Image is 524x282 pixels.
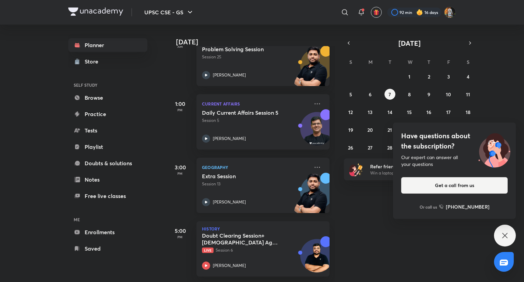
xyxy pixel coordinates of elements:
abbr: October 28, 2025 [387,144,392,151]
button: October 26, 2025 [345,142,356,153]
abbr: October 1, 2025 [408,73,410,80]
button: October 6, 2025 [365,89,376,100]
abbr: October 10, 2025 [446,91,451,98]
button: October 5, 2025 [345,89,356,100]
button: October 7, 2025 [384,89,395,100]
p: Current Affairs [202,100,309,108]
h5: 1:00 [166,100,194,108]
p: PM [166,108,194,112]
img: Avatar [301,243,333,276]
img: referral [349,163,363,176]
h4: Have questions about the subscription? [401,131,508,151]
p: History [202,227,324,231]
a: Doubts & solutions [68,156,147,170]
h6: ME [68,214,147,225]
span: [DATE] [398,39,421,48]
h6: Refer friends [370,163,454,170]
button: October 28, 2025 [384,142,395,153]
abbr: October 9, 2025 [427,91,430,98]
abbr: October 15, 2025 [407,109,412,115]
button: October 17, 2025 [443,107,454,117]
h5: 5:00 [166,227,194,235]
button: October 16, 2025 [423,107,434,117]
p: Win a laptop, vouchers & more [370,170,454,176]
button: October 12, 2025 [345,107,356,117]
abbr: October 19, 2025 [348,127,353,133]
abbr: October 20, 2025 [367,127,373,133]
img: unacademy [292,173,330,220]
abbr: Saturday [467,59,469,65]
button: October 2, 2025 [423,71,434,82]
h6: SELF STUDY [68,79,147,91]
div: Store [85,57,102,66]
button: October 10, 2025 [443,89,454,100]
img: Prakhar Singh [444,6,456,18]
p: Geography [202,163,309,171]
abbr: October 2, 2025 [428,73,430,80]
abbr: Friday [447,59,450,65]
a: Tests [68,124,147,137]
button: October 14, 2025 [384,107,395,117]
a: Playlist [68,140,147,154]
abbr: October 21, 2025 [388,127,392,133]
button: October 9, 2025 [423,89,434,100]
a: Free live classes [68,189,147,203]
abbr: October 7, 2025 [389,91,391,98]
img: unacademy [292,46,330,93]
a: [PHONE_NUMBER] [439,203,490,210]
button: October 21, 2025 [384,124,395,135]
abbr: Wednesday [408,59,412,65]
abbr: October 11, 2025 [466,91,470,98]
img: streak [416,9,423,16]
a: Store [68,55,147,68]
a: Planner [68,38,147,52]
a: Notes [68,173,147,186]
div: Our expert can answer all your questions [401,154,508,168]
p: Session 25 [202,54,309,60]
button: October 11, 2025 [463,89,474,100]
button: October 4, 2025 [463,71,474,82]
abbr: October 27, 2025 [368,144,373,151]
abbr: October 12, 2025 [348,109,353,115]
h4: [DATE] [176,38,336,46]
button: UPSC CSE - GS [140,5,198,19]
span: Live [202,248,214,253]
abbr: October 18, 2025 [466,109,470,115]
p: Or call us [420,204,437,210]
abbr: October 5, 2025 [349,91,352,98]
a: Enrollments [68,225,147,239]
h5: Daily Current Affairs Session 5 [202,109,287,116]
p: [PERSON_NAME] [213,136,246,142]
abbr: October 3, 2025 [447,73,450,80]
abbr: October 26, 2025 [348,144,353,151]
abbr: October 13, 2025 [368,109,373,115]
a: Browse [68,91,147,104]
h5: Extra Session [202,173,287,180]
button: October 18, 2025 [463,107,474,117]
p: AM [166,44,194,48]
abbr: October 4, 2025 [467,73,469,80]
h5: Problem Solving Session [202,46,287,53]
p: Session 13 [202,181,309,187]
abbr: Thursday [427,59,430,65]
button: October 3, 2025 [443,71,454,82]
p: Session 6 [202,247,309,253]
button: October 27, 2025 [365,142,376,153]
h5: 3:00 [166,163,194,171]
p: [PERSON_NAME] [213,199,246,205]
abbr: October 16, 2025 [426,109,431,115]
img: avatar [373,9,379,15]
h5: Doubt Clearing Session+ Vedic Age-1 [202,232,287,246]
p: [PERSON_NAME] [213,72,246,78]
button: October 20, 2025 [365,124,376,135]
button: October 15, 2025 [404,107,415,117]
h6: [PHONE_NUMBER] [446,203,490,210]
button: avatar [371,7,382,18]
button: Get a call from us [401,177,508,194]
img: Avatar [301,116,333,149]
button: October 1, 2025 [404,71,415,82]
abbr: October 6, 2025 [369,91,372,98]
a: Company Logo [68,8,123,17]
button: October 19, 2025 [345,124,356,135]
abbr: October 17, 2025 [446,109,451,115]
